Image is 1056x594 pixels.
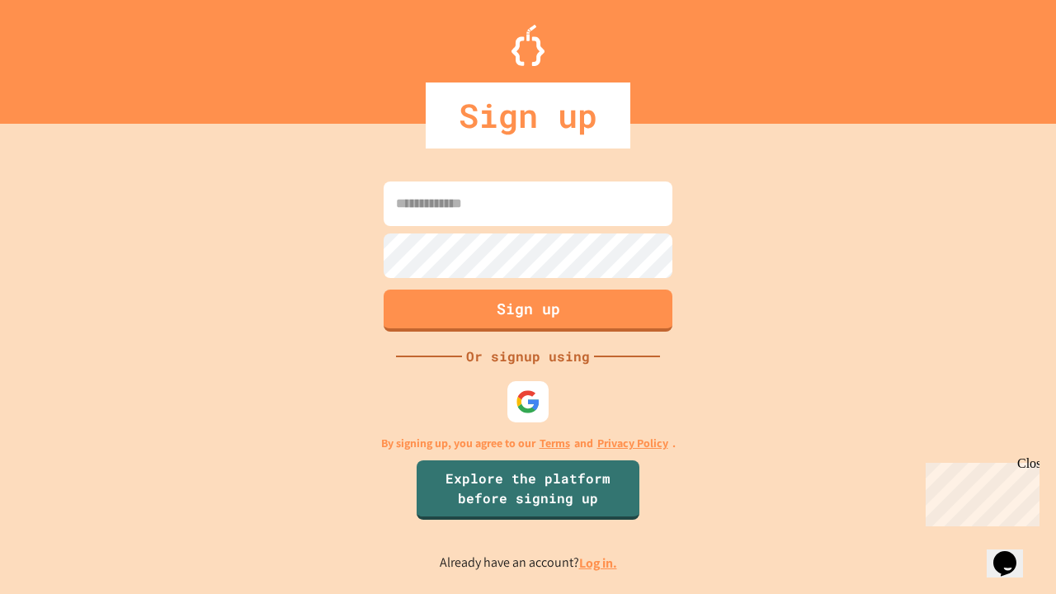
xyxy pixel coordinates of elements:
[417,460,639,520] a: Explore the platform before signing up
[516,389,540,414] img: google-icon.svg
[462,346,594,366] div: Or signup using
[579,554,617,572] a: Log in.
[540,435,570,452] a: Terms
[987,528,1039,577] iframe: chat widget
[440,553,617,573] p: Already have an account?
[381,435,676,452] p: By signing up, you agree to our and .
[7,7,114,105] div: Chat with us now!Close
[597,435,668,452] a: Privacy Policy
[511,25,544,66] img: Logo.svg
[919,456,1039,526] iframe: chat widget
[426,82,630,148] div: Sign up
[384,290,672,332] button: Sign up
